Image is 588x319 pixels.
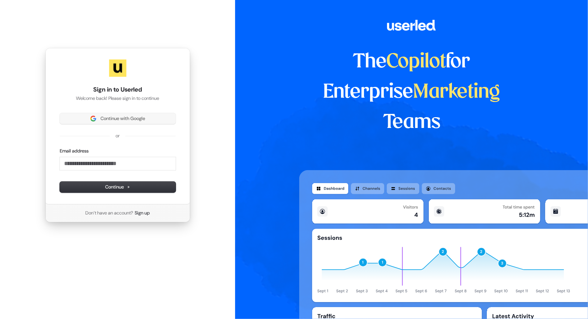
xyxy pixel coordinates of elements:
img: Sign in with Google [90,116,96,121]
h1: Sign in to Userled [60,85,176,94]
span: Continue [105,184,130,190]
p: Welcome back! Please sign in to continue [60,95,176,102]
p: or [116,133,120,139]
h1: The for Enterprise Teams [299,47,524,138]
span: Continue with Google [100,115,145,122]
span: Don’t have an account? [85,210,133,216]
span: Copilot [387,53,446,71]
a: Sign up [135,210,150,216]
button: Sign in with GoogleContinue with Google [60,113,176,124]
label: Email address [60,148,89,154]
span: Marketing [413,83,501,102]
img: Userled [109,59,126,77]
button: Continue [60,182,176,192]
